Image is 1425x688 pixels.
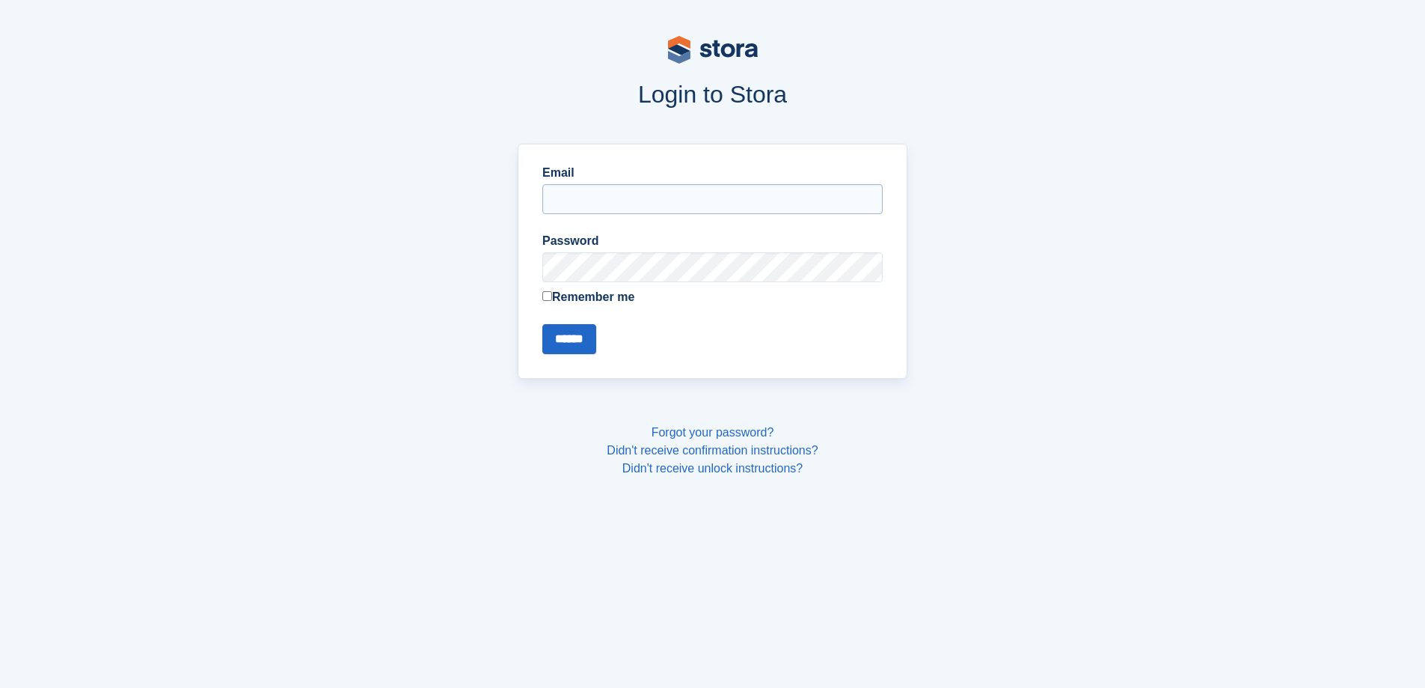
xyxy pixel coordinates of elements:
[542,291,552,301] input: Remember me
[542,232,883,250] label: Password
[233,81,1193,108] h1: Login to Stora
[542,164,883,182] label: Email
[652,426,774,439] a: Forgot your password?
[607,444,818,457] a: Didn't receive confirmation instructions?
[622,462,803,475] a: Didn't receive unlock instructions?
[668,36,758,64] img: stora-logo-53a41332b3708ae10de48c4981b4e9114cc0af31d8433b30ea865607fb682f29.svg
[542,288,883,306] label: Remember me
